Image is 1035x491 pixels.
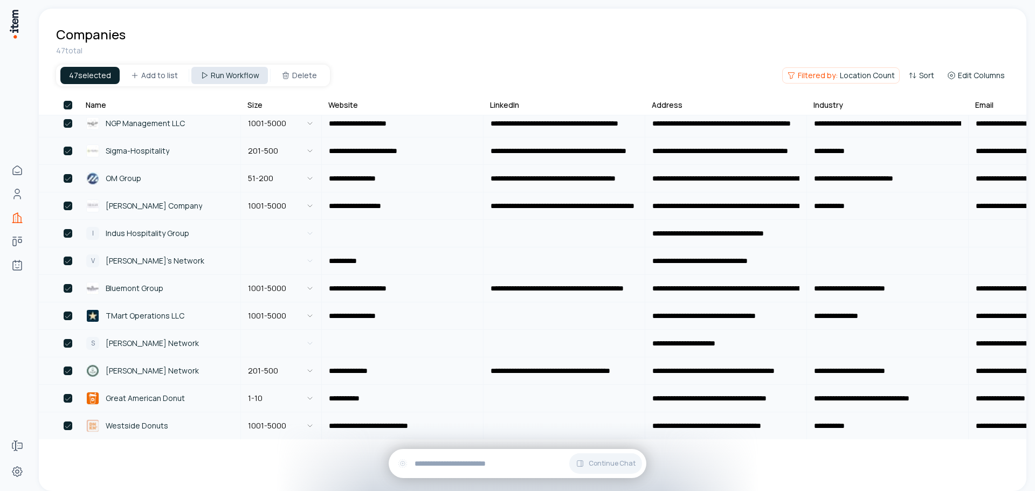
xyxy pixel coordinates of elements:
[6,183,28,205] a: People
[80,165,240,191] a: OM GroupOM Group
[56,26,126,43] h1: Companies
[106,145,169,157] span: Sigma-Hospitality
[490,100,519,110] div: LinkedIn
[813,100,843,110] div: Industry
[122,67,187,84] button: Add to list
[589,459,636,468] span: Continue Chat
[56,45,1009,56] div: 47 total
[919,70,934,81] span: Sort
[86,199,99,212] img: Gilligan Company
[86,144,99,157] img: Sigma-Hospitality
[86,337,99,350] div: S
[273,67,326,84] button: Delete
[191,67,268,84] button: Run Workflow
[106,200,202,212] span: [PERSON_NAME] Company
[652,100,682,110] div: Address
[106,310,184,322] span: TMart Operations LLC
[6,207,28,229] a: Companies
[389,449,646,478] div: Continue Chat
[86,364,99,377] img: Rao Tummala Network
[106,365,199,377] span: [PERSON_NAME] Network
[840,70,895,81] span: Location Count
[904,68,939,83] button: Sort
[975,100,993,110] div: Email
[569,453,642,474] button: Continue Chat
[6,160,28,181] a: Home
[80,413,240,439] a: Westside DonutsWestside Donuts
[86,100,106,110] div: Name
[80,193,240,219] a: Gilligan Company[PERSON_NAME] Company
[80,303,240,329] a: TMart Operations LLCTMart Operations LLC
[247,100,263,110] div: Size
[80,385,240,411] a: Great American DonutGreat American Donut
[106,337,199,349] span: [PERSON_NAME] Network
[80,275,240,301] a: Bluemont GroupBluemont Group
[6,254,28,276] a: Agents
[86,117,99,130] img: NGP Management LLC
[943,68,1009,83] button: Edit Columns
[9,9,19,39] img: Item Brain Logo
[106,420,168,432] span: Westside Donuts
[80,110,240,136] a: NGP Management LLCNGP Management LLC
[328,100,358,110] div: Website
[958,70,1005,81] span: Edit Columns
[86,309,99,322] img: TMart Operations LLC
[86,254,99,267] div: V
[106,172,141,184] span: OM Group
[798,70,838,81] span: Filtered by:
[782,67,900,84] button: Filtered by:Location Count
[60,67,120,84] div: 47 selected
[80,220,240,246] a: IIndus Hospitality Group
[86,419,99,432] img: Westside Donuts
[86,282,99,295] img: Bluemont Group
[86,392,99,405] img: Great American Donut
[86,172,99,185] img: OM Group
[80,248,240,274] a: V[PERSON_NAME]'s Network
[106,117,185,129] span: NGP Management LLC
[106,255,204,267] span: [PERSON_NAME]'s Network
[106,282,163,294] span: Bluemont Group
[6,461,28,482] a: Settings
[6,231,28,252] a: Deals
[6,435,28,457] a: Forms
[80,138,240,164] a: Sigma-HospitalitySigma-Hospitality
[80,358,240,384] a: Rao Tummala Network[PERSON_NAME] Network
[80,330,240,356] a: S[PERSON_NAME] Network
[106,227,189,239] span: Indus Hospitality Group
[106,392,185,404] span: Great American Donut
[86,227,99,240] div: I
